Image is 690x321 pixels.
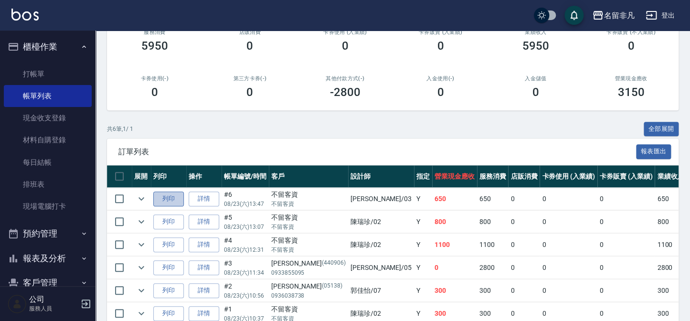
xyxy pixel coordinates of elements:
div: 不留客資 [271,213,346,223]
h3: 0 [437,86,444,99]
a: 詳情 [189,214,219,229]
td: 800 [432,211,477,233]
a: 現金收支登錄 [4,107,92,129]
p: 不留客資 [271,223,346,231]
button: 列印 [153,214,184,229]
th: 展開 [132,165,151,188]
td: #3 [222,257,269,279]
p: 08/23 (六) 13:07 [224,223,266,231]
td: #5 [222,211,269,233]
h2: 入金儲值 [499,75,572,82]
a: 材料自購登錄 [4,129,92,151]
h3: 0 [437,39,444,53]
td: 0 [432,257,477,279]
button: expand row [134,214,149,229]
p: 08/23 (六) 12:31 [224,246,266,254]
div: [PERSON_NAME] [271,281,346,291]
a: 排班表 [4,173,92,195]
td: #4 [222,234,269,256]
button: 報表及分析 [4,246,92,271]
button: save [564,6,584,25]
h3: 0 [246,86,253,99]
a: 詳情 [189,283,219,298]
h2: 其他付款方式(-) [309,75,382,82]
td: 300 [477,279,509,302]
th: 指定 [414,165,432,188]
p: 08/23 (六) 10:56 [224,291,266,300]
td: 0 [540,188,597,210]
td: Y [414,234,432,256]
th: 卡券販賣 (入業績) [597,165,655,188]
button: 列印 [153,237,184,252]
p: 08/23 (六) 13:47 [224,200,266,208]
td: Y [414,188,432,210]
td: 300 [432,279,477,302]
h5: 公司 [29,295,78,304]
h3: 5950 [522,39,549,53]
td: 1100 [432,234,477,256]
th: 設計師 [348,165,414,188]
h2: 營業現金應收 [595,75,668,82]
h3: 0 [342,39,349,53]
td: Y [414,211,432,233]
td: 0 [540,211,597,233]
td: 0 [508,279,540,302]
button: expand row [134,260,149,275]
th: 店販消費 [508,165,540,188]
h2: 入金使用(-) [404,75,477,82]
button: 全部展開 [644,122,679,137]
td: 0 [597,188,655,210]
p: 0933855095 [271,268,346,277]
th: 卡券使用 (入業績) [540,165,597,188]
span: 訂單列表 [118,147,636,157]
h2: 卡券使用(-) [118,75,191,82]
img: Person [8,294,27,313]
a: 現場電腦打卡 [4,195,92,217]
p: 不留客資 [271,246,346,254]
div: 不留客資 [271,235,346,246]
td: 0 [508,211,540,233]
td: 1100 [655,234,686,256]
td: Y [414,279,432,302]
button: 報表匯出 [636,144,671,159]
button: expand row [134,192,149,206]
td: 0 [597,211,655,233]
th: 營業現金應收 [432,165,477,188]
div: 不留客資 [271,304,346,314]
h3: 5950 [141,39,168,53]
h3: 0 [151,86,158,99]
td: #6 [222,188,269,210]
th: 操作 [186,165,222,188]
th: 客戶 [269,165,348,188]
h2: 卡券販賣 (入業績) [404,29,477,35]
div: 不留客資 [271,190,346,200]
h2: 第三方卡券(-) [214,75,287,82]
a: 詳情 [189,237,219,252]
td: 0 [540,257,597,279]
h3: 0 [532,86,539,99]
button: expand row [134,283,149,298]
td: Y [414,257,432,279]
p: 0936038738 [271,291,346,300]
button: 預約管理 [4,221,92,246]
div: 名留非凡 [604,10,634,21]
button: 登出 [642,7,679,24]
td: 650 [655,188,686,210]
h2: 卡券使用 (入業績) [309,29,382,35]
a: 詳情 [189,192,219,206]
th: 列印 [151,165,186,188]
td: 300 [655,279,686,302]
p: 不留客資 [271,200,346,208]
p: 服務人員 [29,304,78,313]
td: 陳瑞珍 /02 [348,234,414,256]
h3: -2800 [330,86,361,99]
h2: 店販消費 [214,29,287,35]
div: [PERSON_NAME] [271,258,346,268]
button: 客戶管理 [4,270,92,295]
td: 2800 [655,257,686,279]
td: 1100 [477,234,509,256]
td: 0 [597,257,655,279]
td: 陳瑞珍 /02 [348,211,414,233]
p: 共 6 筆, 1 / 1 [107,125,133,133]
td: 0 [508,257,540,279]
